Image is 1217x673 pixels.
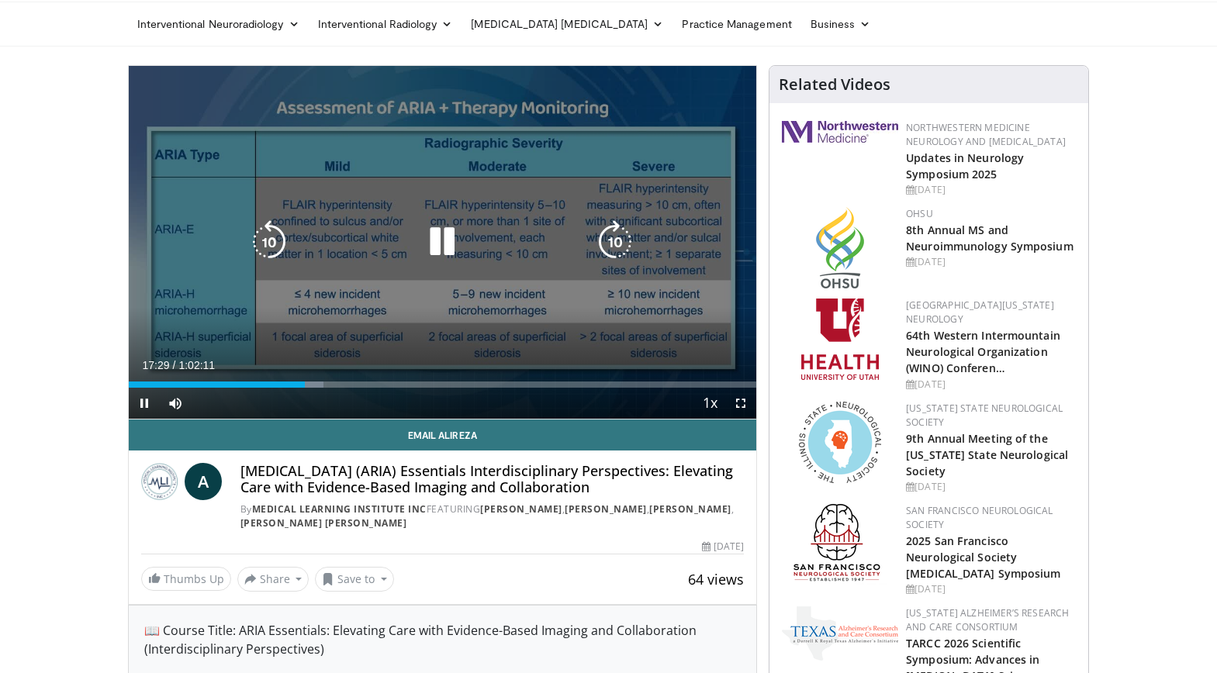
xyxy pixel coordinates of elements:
[178,359,215,371] span: 1:02:11
[173,359,176,371] span: /
[141,463,178,500] img: Medical Learning Institute Inc
[782,606,898,661] img: c78a2266-bcdd-4805-b1c2-ade407285ecb.png.150x105_q85_autocrop_double_scale_upscale_version-0.2.png
[480,502,562,516] a: [PERSON_NAME]
[799,402,881,483] img: 71a8b48c-8850-4916-bbdd-e2f3ccf11ef9.png.150x105_q85_autocrop_double_scale_upscale_version-0.2.png
[129,388,160,419] button: Pause
[462,9,672,40] a: [MEDICAL_DATA] [MEDICAL_DATA]
[793,504,887,585] img: ad8adf1f-d405-434e-aebe-ebf7635c9b5d.png.150x105_q85_autocrop_double_scale_upscale_version-0.2.png
[906,533,1060,581] a: 2025 San Francisco Neurological Society [MEDICAL_DATA] Symposium
[237,567,309,592] button: Share
[906,150,1024,181] a: Updates in Neurology Symposium 2025
[309,9,462,40] a: Interventional Radiology
[906,480,1076,494] div: [DATE]
[906,431,1068,478] a: 9th Annual Meeting of the [US_STATE] State Neurological Society
[906,402,1063,429] a: [US_STATE] State Neurological Society
[129,381,757,388] div: Progress Bar
[906,207,933,220] a: OHSU
[906,299,1054,326] a: [GEOGRAPHIC_DATA][US_STATE] Neurology
[725,388,756,419] button: Fullscreen
[240,516,407,530] a: [PERSON_NAME] [PERSON_NAME]
[240,463,744,496] h4: [MEDICAL_DATA] (ARIA) Essentials Interdisciplinary Perspectives: Elevating Care with Evidence-Bas...
[906,582,1076,596] div: [DATE]
[160,388,191,419] button: Mute
[143,359,170,371] span: 17:29
[906,328,1060,375] a: 64th Western Intermountain Neurological Organization (WINO) Conferen…
[185,463,222,500] a: A
[801,9,880,40] a: Business
[801,299,879,380] img: f6362829-b0a3-407d-a044-59546adfd345.png.150x105_q85_autocrop_double_scale_upscale_version-0.2.png
[906,183,1076,197] div: [DATE]
[906,121,1066,148] a: Northwestern Medicine Neurology and [MEDICAL_DATA]
[240,502,744,530] div: By FEATURING , , ,
[688,570,744,588] span: 64 views
[649,502,731,516] a: [PERSON_NAME]
[252,502,427,516] a: Medical Learning Institute Inc
[128,9,309,40] a: Interventional Neuroradiology
[906,378,1076,392] div: [DATE]
[779,75,890,94] h4: Related Videos
[672,9,800,40] a: Practice Management
[141,567,231,591] a: Thumbs Up
[315,567,394,592] button: Save to
[565,502,647,516] a: [PERSON_NAME]
[906,255,1076,269] div: [DATE]
[906,606,1069,633] a: [US_STATE] Alzheimer’s Research and Care Consortium
[906,504,1053,531] a: San Francisco Neurological Society
[816,207,864,288] img: da959c7f-65a6-4fcf-a939-c8c702e0a770.png.150x105_q85_autocrop_double_scale_upscale_version-0.2.png
[694,388,725,419] button: Playback Rate
[906,223,1074,254] a: 8th Annual MS and Neuroimmunology Symposium
[782,121,898,143] img: 2a462fb6-9365-492a-ac79-3166a6f924d8.png.150x105_q85_autocrop_double_scale_upscale_version-0.2.jpg
[129,66,757,419] video-js: Video Player
[702,540,744,554] div: [DATE]
[129,419,757,450] a: Email Alireza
